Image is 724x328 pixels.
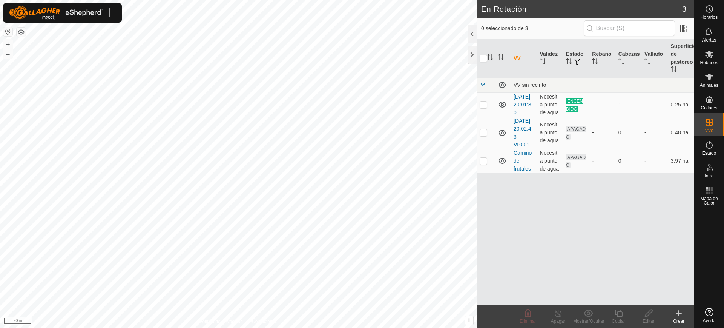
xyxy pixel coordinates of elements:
[537,92,563,117] td: Necesita punto de agua
[615,117,641,149] td: 0
[17,28,26,37] button: Capas del Mapa
[702,38,716,42] span: Alertas
[668,117,694,149] td: 0.48 ha
[633,318,664,325] div: Editar
[592,101,612,109] div: -
[664,318,694,325] div: Crear
[537,149,563,173] td: Necesita punto de agua
[644,59,650,65] p-sorticon: Activar para ordenar
[618,59,624,65] p-sorticon: Activar para ordenar
[592,129,612,137] div: -
[481,25,584,32] span: 0 seleccionado de 3
[641,92,667,117] td: -
[589,39,615,78] th: Rebaño
[704,174,713,178] span: Infra
[615,92,641,117] td: 1
[615,149,641,173] td: 0
[700,83,718,88] span: Animales
[702,151,716,156] span: Estado
[566,154,586,168] span: APAGADO
[584,20,675,36] input: Buscar (S)
[514,82,691,88] div: VV sin recinto
[592,59,598,65] p-sorticon: Activar para ordenar
[511,39,537,78] th: VV
[9,6,103,20] img: Logo Gallagher
[252,318,277,325] a: Contáctenos
[481,5,682,14] h2: En Rotación
[537,117,563,149] td: Necesita punto de agua
[514,150,532,172] a: Camino de frutales
[566,59,572,65] p-sorticon: Activar para ordenar
[465,316,473,325] button: i
[668,39,694,78] th: Superficie de pastoreo
[573,318,603,325] div: Mostrar/Ocultar
[566,98,583,112] span: ENCENDIDO
[563,39,589,78] th: Estado
[3,40,12,49] button: +
[514,118,531,148] a: [DATE] 20:02:43-VP001
[520,319,536,324] span: Eliminar
[199,318,243,325] a: Política de Privacidad
[641,117,667,149] td: -
[682,3,686,15] span: 3
[703,319,716,323] span: Ayuda
[468,317,470,323] span: i
[668,149,694,173] td: 3.97 ha
[540,59,546,65] p-sorticon: Activar para ordenar
[592,157,612,165] div: -
[514,94,531,115] a: [DATE] 20:01:30
[615,39,641,78] th: Cabezas
[694,305,724,326] a: Ayuda
[701,15,718,20] span: Horarios
[705,128,713,133] span: VVs
[537,39,563,78] th: Validez
[700,60,718,65] span: Rebaños
[498,55,504,61] p-sorticon: Activar para ordenar
[487,55,493,61] p-sorticon: Activar para ordenar
[3,27,12,36] button: Restablecer Mapa
[543,318,573,325] div: Apagar
[603,318,633,325] div: Copiar
[701,106,717,110] span: Collares
[671,67,677,73] p-sorticon: Activar para ordenar
[641,149,667,173] td: -
[3,49,12,59] button: –
[696,196,722,205] span: Mapa de Calor
[566,126,586,140] span: APAGADO
[668,92,694,117] td: 0.25 ha
[641,39,667,78] th: Vallado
